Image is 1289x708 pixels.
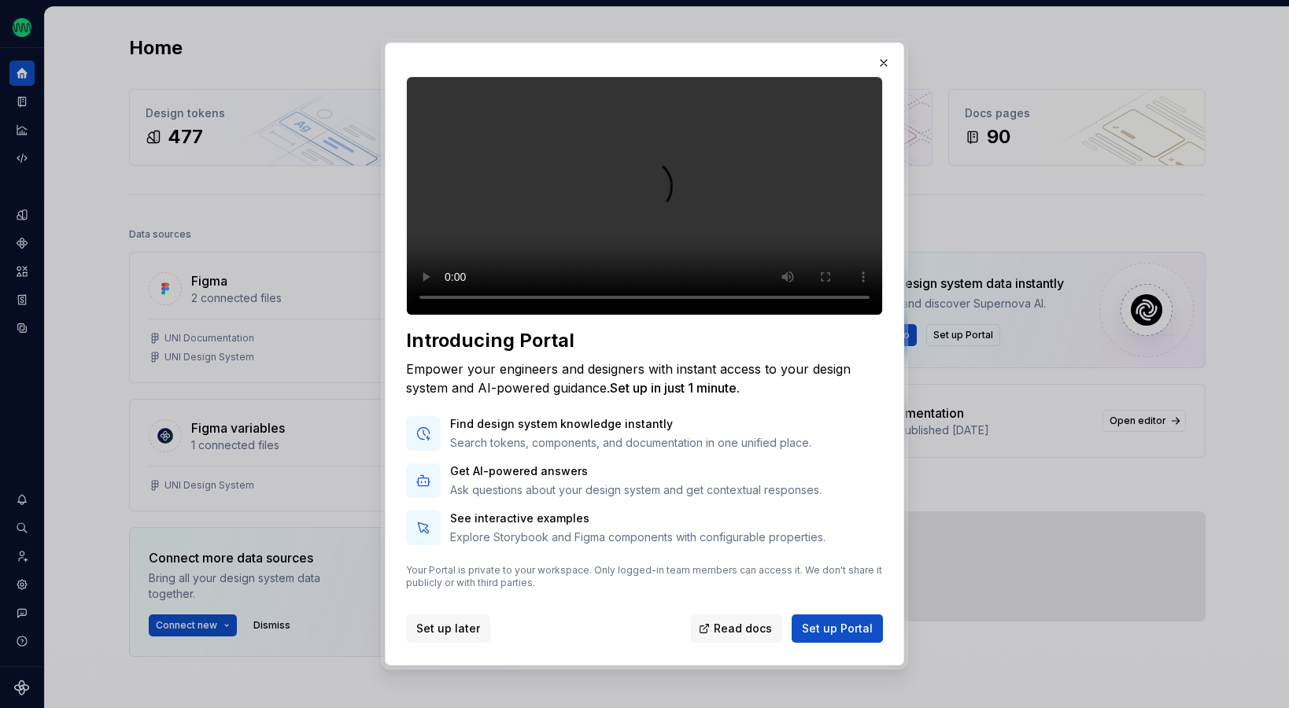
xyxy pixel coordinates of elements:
span: Set up Portal [802,621,873,636]
p: Explore Storybook and Figma components with configurable properties. [450,529,825,545]
p: Search tokens, components, and documentation in one unified place. [450,435,811,451]
p: See interactive examples [450,511,825,526]
p: Find design system knowledge instantly [450,416,811,432]
a: Read docs [691,614,782,643]
div: Introducing Portal [406,328,883,353]
button: Set up later [406,614,490,643]
button: Set up Portal [792,614,883,643]
p: Get AI-powered answers [450,463,822,479]
div: Empower your engineers and designers with instant access to your design system and AI-powered gui... [406,360,883,397]
p: Ask questions about your design system and get contextual responses. [450,482,822,498]
span: Set up in just 1 minute. [610,380,740,396]
span: Set up later [416,621,480,636]
p: Your Portal is private to your workspace. Only logged-in team members can access it. We don't sha... [406,564,883,589]
span: Read docs [714,621,772,636]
